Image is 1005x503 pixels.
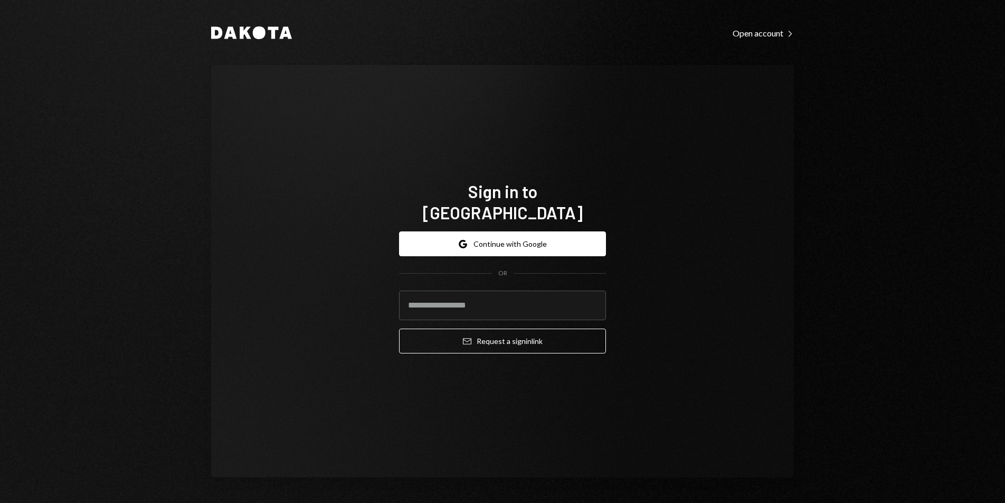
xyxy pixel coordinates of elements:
[399,329,606,353] button: Request a signinlink
[733,27,794,39] a: Open account
[733,28,794,39] div: Open account
[498,269,507,278] div: OR
[399,231,606,256] button: Continue with Google
[399,181,606,223] h1: Sign in to [GEOGRAPHIC_DATA]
